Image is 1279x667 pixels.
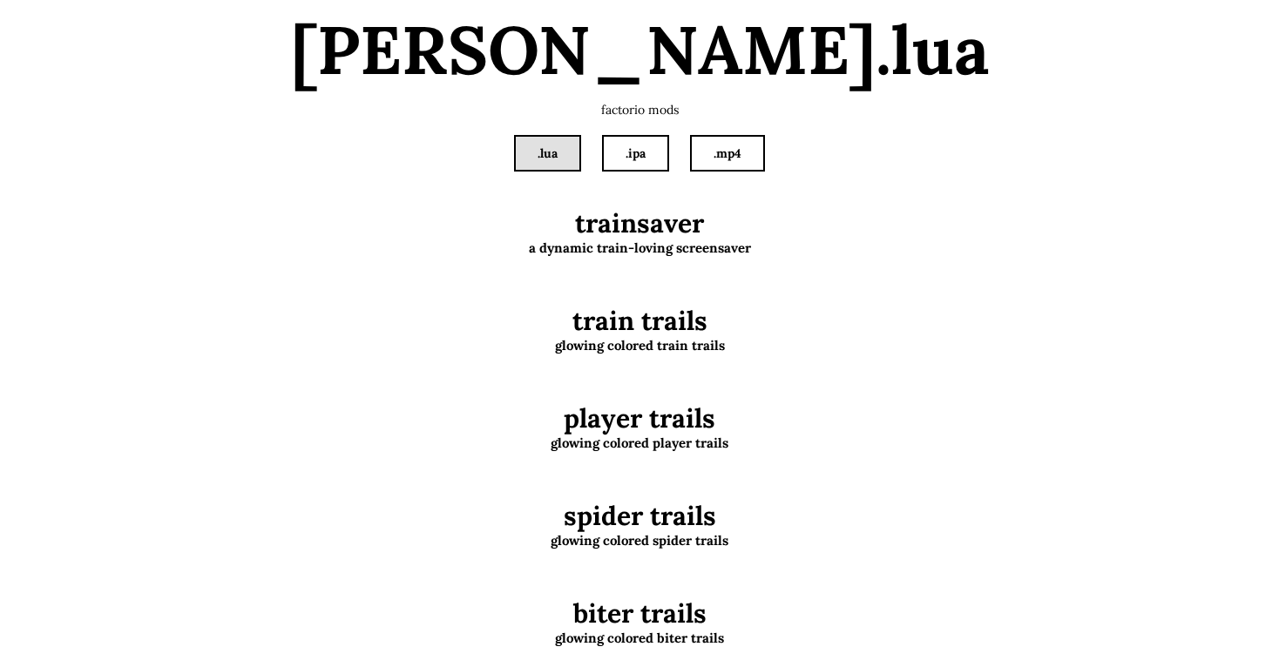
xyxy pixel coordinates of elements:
[516,137,579,170] a: .lua
[291,499,988,532] h2: spider trails
[291,596,988,630] h2: biter trails
[291,337,988,354] h3: glowing colored train trails
[291,401,988,435] h2: player trails
[291,630,988,646] h3: glowing colored biter trails
[291,435,988,451] h3: glowing colored player trails
[291,532,988,549] h3: glowing colored spider trails
[291,206,988,239] h2: trainsaver
[291,239,988,256] h3: a dynamic train-loving screensaver
[354,101,925,119] p: factorio mods
[692,137,763,170] a: .mp4
[291,304,988,337] h2: train trails
[291,7,989,92] a: [PERSON_NAME].lua
[604,137,667,170] a: .ipa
